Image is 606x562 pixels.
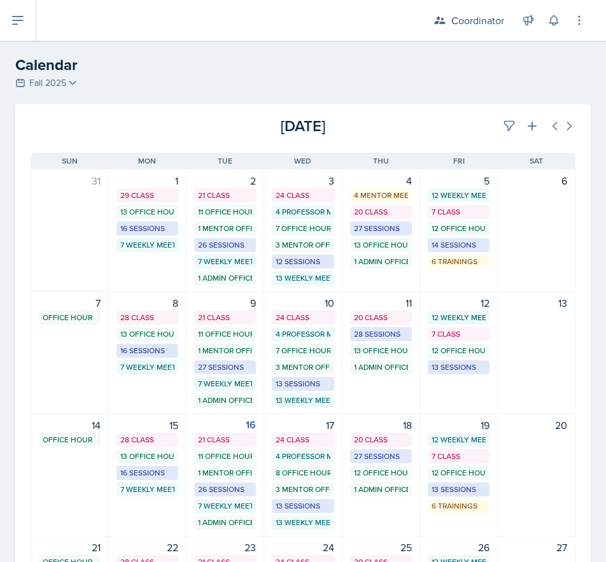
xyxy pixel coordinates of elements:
[198,434,252,446] div: 21 Class
[354,328,408,340] div: 28 Sessions
[432,239,486,251] div: 14 Sessions
[354,190,408,201] div: 4 Mentor Meetings
[218,155,232,167] span: Tue
[428,540,490,555] div: 26
[198,239,252,251] div: 26 Sessions
[432,484,486,495] div: 13 Sessions
[120,345,174,356] div: 16 Sessions
[39,418,101,433] div: 14
[198,500,252,512] div: 7 Weekly Meetings
[432,345,486,356] div: 12 Office Hours
[212,115,393,137] div: [DATE]
[39,173,101,188] div: 31
[530,155,543,167] span: Sat
[62,155,78,167] span: Sun
[198,484,252,495] div: 26 Sessions
[354,312,408,323] div: 20 Class
[432,328,486,340] div: 7 Class
[198,378,252,390] div: 7 Weekly Meetings
[505,173,567,188] div: 6
[194,418,256,433] div: 16
[505,540,567,555] div: 27
[432,256,486,267] div: 6 Trainings
[276,378,330,390] div: 13 Sessions
[120,467,174,479] div: 16 Sessions
[276,312,330,323] div: 24 Class
[194,295,256,311] div: 9
[276,239,330,251] div: 3 Mentor Office Hours
[43,312,97,323] div: Office Hour
[138,155,156,167] span: Mon
[276,362,330,373] div: 3 Mentor Office Hours
[194,173,256,188] div: 2
[354,256,408,267] div: 1 Admin Office Hour
[198,467,252,479] div: 1 Mentor Office Hour
[116,540,178,555] div: 22
[505,295,567,311] div: 13
[432,467,486,479] div: 12 Office Hours
[276,451,330,462] div: 4 Professor Meetings
[432,434,486,446] div: 12 Weekly Meetings
[272,540,334,555] div: 24
[276,517,330,528] div: 13 Weekly Meetings
[198,272,252,284] div: 1 Admin Office Hour
[276,345,330,356] div: 7 Office Hours
[505,418,567,433] div: 20
[120,362,174,373] div: 7 Weekly Meetings
[120,451,174,462] div: 13 Office Hours
[272,173,334,188] div: 3
[43,434,97,446] div: Office Hour
[198,517,252,528] div: 1 Admin Office Hour
[276,328,330,340] div: 4 Professor Meetings
[354,362,408,373] div: 1 Admin Office Hour
[354,239,408,251] div: 13 Office Hours
[432,500,486,512] div: 6 Trainings
[39,295,101,311] div: 7
[120,328,174,340] div: 13 Office Hours
[276,434,330,446] div: 24 Class
[198,395,252,406] div: 1 Admin Office Hour
[350,295,412,311] div: 11
[120,312,174,323] div: 28 Class
[276,256,330,267] div: 12 Sessions
[432,223,486,234] div: 12 Office Hours
[198,206,252,218] div: 11 Office Hours
[451,13,504,28] div: Coordinator
[350,540,412,555] div: 25
[428,418,490,433] div: 19
[354,484,408,495] div: 1 Admin Office Hour
[120,239,174,251] div: 7 Weekly Meetings
[120,434,174,446] div: 28 Class
[276,395,330,406] div: 13 Weekly Meetings
[354,451,408,462] div: 27 Sessions
[198,256,252,267] div: 7 Weekly Meetings
[350,173,412,188] div: 4
[116,173,178,188] div: 1
[29,76,66,90] span: Fall 2025
[432,312,486,323] div: 12 Weekly Meetings
[354,345,408,356] div: 13 Office Hours
[198,223,252,234] div: 1 Mentor Office Hour
[276,484,330,495] div: 3 Mentor Office Hours
[198,312,252,323] div: 21 Class
[294,155,311,167] span: Wed
[39,540,101,555] div: 21
[350,418,412,433] div: 18
[198,451,252,462] div: 11 Office Hours
[116,295,178,311] div: 8
[428,295,490,311] div: 12
[354,206,408,218] div: 20 Class
[432,206,486,218] div: 7 Class
[432,190,486,201] div: 12 Weekly Meetings
[276,206,330,218] div: 4 Professor Meetings
[120,223,174,234] div: 16 Sessions
[276,272,330,284] div: 13 Weekly Meetings
[272,418,334,433] div: 17
[373,155,389,167] span: Thu
[120,484,174,495] div: 7 Weekly Meetings
[276,223,330,234] div: 7 Office Hours
[432,451,486,462] div: 7 Class
[198,190,252,201] div: 21 Class
[354,467,408,479] div: 12 Office Hours
[120,190,174,201] div: 29 Class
